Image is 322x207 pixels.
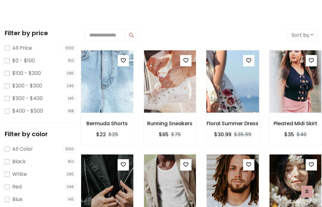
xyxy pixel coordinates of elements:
label: Red [12,183,22,191]
h6: Pleated Midi Skirt [269,120,322,126]
span: 150 [66,159,76,165]
h6: Running Sneakers [144,120,197,126]
del: $35.99 [234,131,251,138]
del: $40 [297,131,307,138]
h6: Bermuda Shorts [81,120,134,126]
label: Blue [12,196,23,203]
span: 295 [65,70,76,76]
label: Black [12,158,26,165]
label: All Price [12,44,32,52]
h5: Filter by color [5,130,76,138]
label: $300 - $400 [12,95,43,102]
span: 295 [65,171,76,177]
label: All Color [12,145,33,153]
h6: $35 [284,131,294,137]
del: $25 [108,131,118,138]
span: 145 [66,95,76,102]
span: 145 [66,196,76,203]
span: 1000 [63,146,76,152]
del: $75 [171,131,181,138]
h5: Filter by price [5,29,76,37]
h6: $22 [96,131,106,137]
span: 246 [65,184,76,190]
h6: $65 [159,131,169,137]
label: White [12,171,27,178]
span: 1000 [63,45,76,51]
label: $100 - $200 [12,70,41,77]
span: 150 [66,58,76,64]
label: $0 - $100 [12,57,35,64]
label: $400 - $500 [12,107,43,115]
span: 168 [66,108,76,114]
label: $200 - $300 [12,82,42,90]
h6: Floral Summer Dress [206,120,259,126]
h6: $30.99 [214,131,231,137]
button: Sort by [287,29,317,41]
span: 246 [65,83,76,89]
